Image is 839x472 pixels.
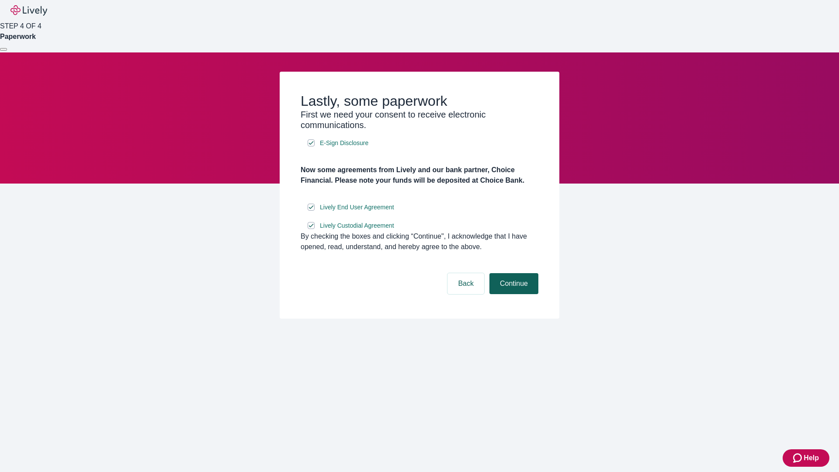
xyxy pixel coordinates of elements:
h2: Lastly, some paperwork [301,93,538,109]
span: Lively Custodial Agreement [320,221,394,230]
button: Continue [489,273,538,294]
img: Lively [10,5,47,16]
h3: First we need your consent to receive electronic communications. [301,109,538,130]
div: By checking the boxes and clicking “Continue", I acknowledge that I have opened, read, understand... [301,231,538,252]
span: Lively End User Agreement [320,203,394,212]
a: e-sign disclosure document [318,220,396,231]
a: e-sign disclosure document [318,138,370,149]
button: Zendesk support iconHelp [783,449,829,467]
span: E-Sign Disclosure [320,139,368,148]
button: Back [447,273,484,294]
a: e-sign disclosure document [318,202,396,213]
span: Help [804,453,819,463]
svg: Zendesk support icon [793,453,804,463]
h4: Now some agreements from Lively and our bank partner, Choice Financial. Please note your funds wi... [301,165,538,186]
